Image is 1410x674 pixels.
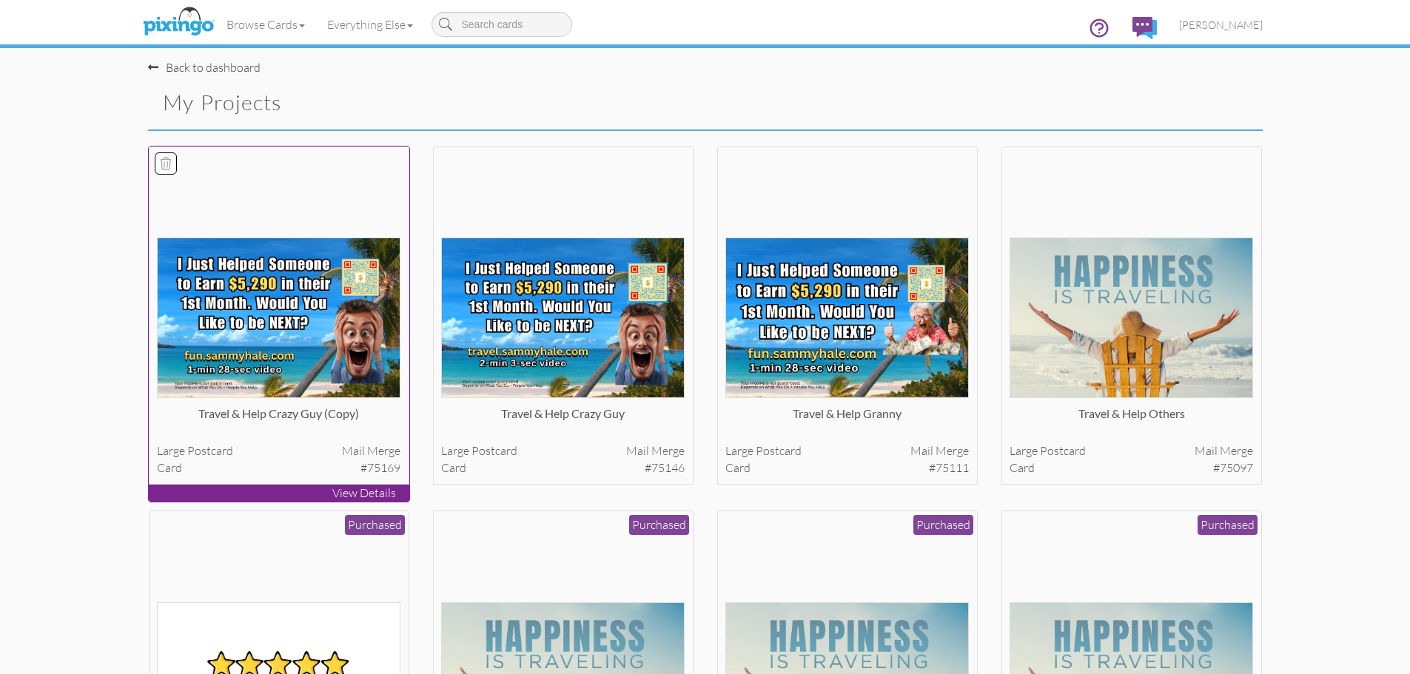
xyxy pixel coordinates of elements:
[645,459,685,476] span: #75146
[1010,237,1253,398] img: 135976-1-1758433609089-600c56e02c8b99f8-qa.jpg
[725,405,969,435] div: Travel & Help Granny
[441,443,469,458] span: large
[157,405,400,435] div: Travel & Help Crazy Guy (copy)
[725,459,969,476] div: card
[1010,443,1038,458] span: large
[441,405,685,435] div: Travel & Help Crazy Guy
[626,442,685,459] span: Mail merge
[1195,442,1253,459] span: Mail merge
[157,237,400,398] img: 136289-1-1759254336001-cbde9a723d496066-qa.jpg
[629,515,689,535] div: Purchased
[432,12,572,37] input: Search cards
[929,459,969,476] span: #75111
[316,6,424,43] a: Everything Else
[157,459,400,476] div: card
[139,4,218,41] img: pixingo logo
[910,442,969,459] span: Mail merge
[1010,459,1253,476] div: card
[471,443,517,458] span: postcard
[187,443,233,458] span: postcard
[163,91,679,115] h2: My Projects
[215,6,316,43] a: Browse Cards
[1010,405,1253,435] div: Travel & Help others
[360,459,400,476] span: #75169
[1198,515,1258,535] div: Purchased
[913,515,973,535] div: Purchased
[342,442,400,459] span: Mail merge
[157,443,185,458] span: large
[1179,18,1263,31] span: [PERSON_NAME]
[1132,17,1157,39] img: comments.svg
[1040,443,1086,458] span: postcard
[725,237,969,398] img: 136153-1-1758756017672-ee7349741c55e4ad-qa.jpg
[441,459,685,476] div: card
[345,515,405,535] div: Purchased
[756,443,802,458] span: postcard
[1168,6,1274,44] a: [PERSON_NAME]
[148,60,261,75] a: Back to dashboard
[441,237,685,398] img: 136148-1-1758739634850-ea0923aa30e2adae-qa.jpg
[1213,459,1253,476] span: #75097
[725,443,753,458] span: large
[149,485,409,502] p: View Details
